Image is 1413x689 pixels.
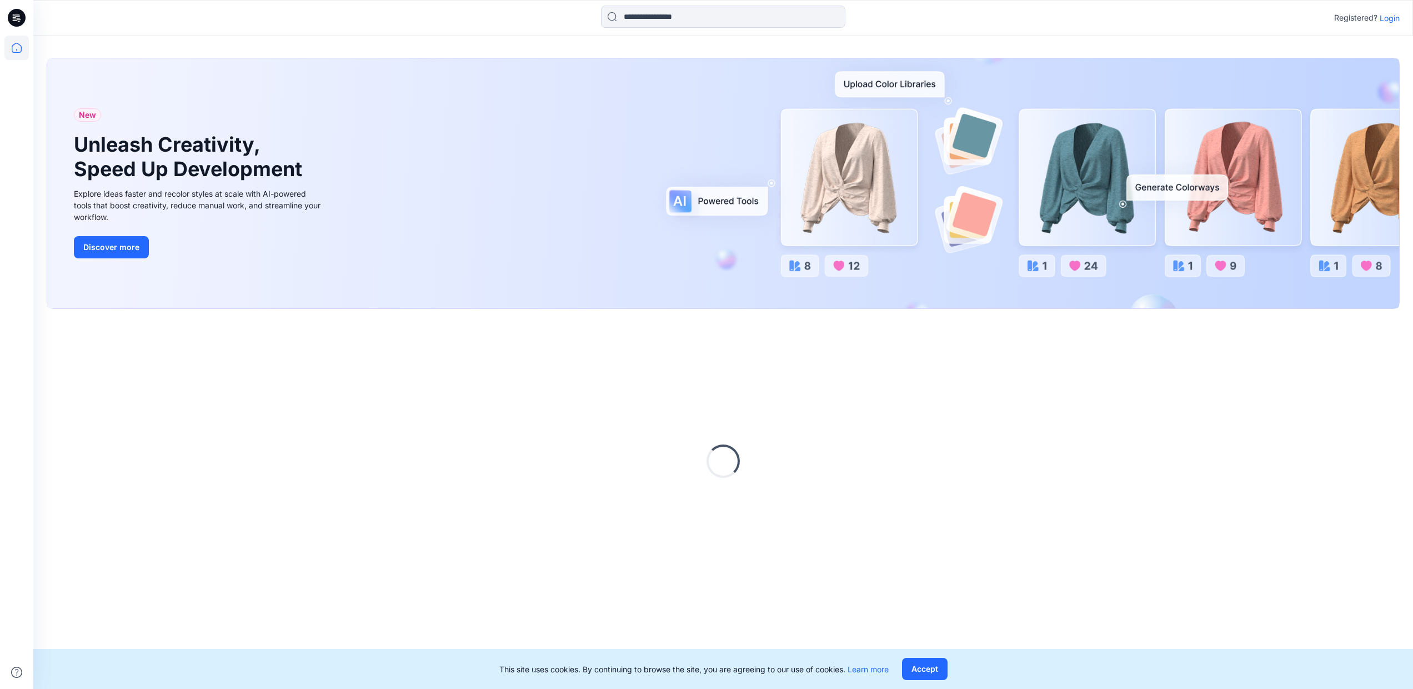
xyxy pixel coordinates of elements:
[1334,11,1377,24] p: Registered?
[74,133,307,181] h1: Unleash Creativity, Speed Up Development
[74,236,324,258] a: Discover more
[79,108,96,122] span: New
[499,663,889,675] p: This site uses cookies. By continuing to browse the site, you are agreeing to our use of cookies.
[74,188,324,223] div: Explore ideas faster and recolor styles at scale with AI-powered tools that boost creativity, red...
[74,236,149,258] button: Discover more
[1380,12,1400,24] p: Login
[902,658,948,680] button: Accept
[848,665,889,674] a: Learn more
